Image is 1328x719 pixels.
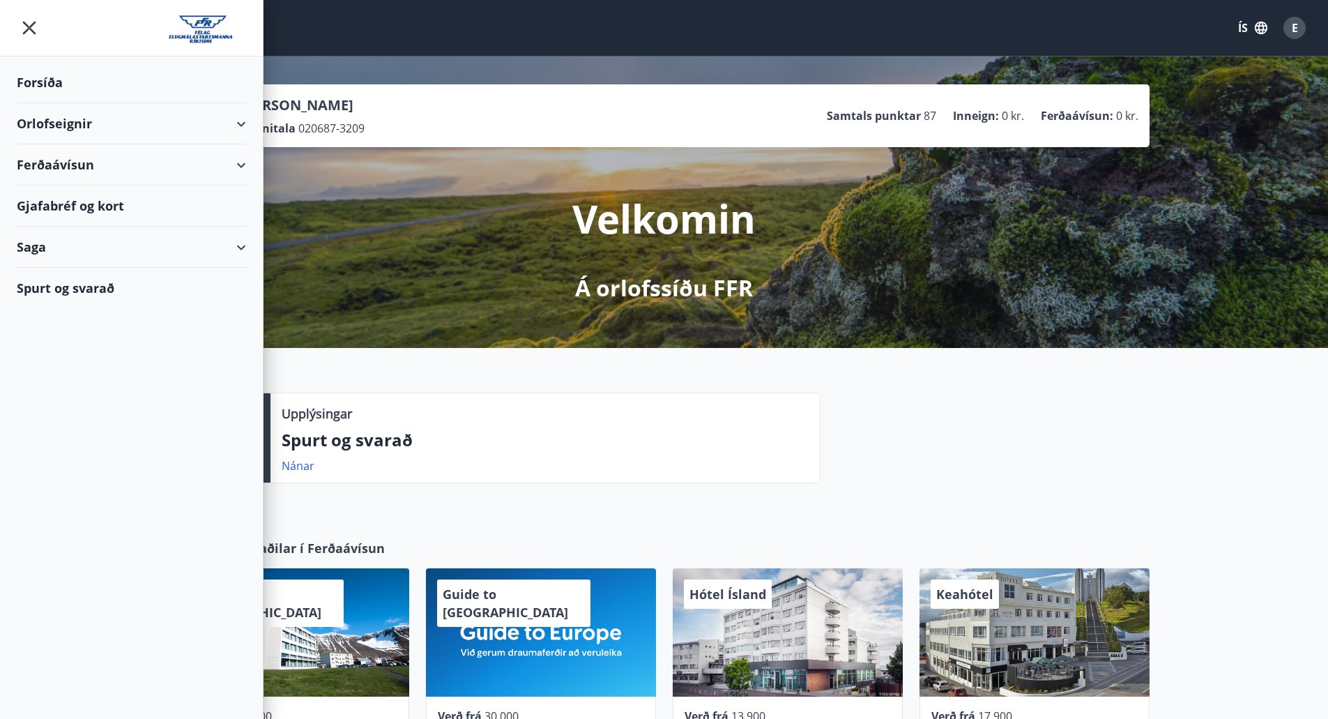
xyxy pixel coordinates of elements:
[282,428,809,452] p: Spurt og svarað
[689,586,766,603] span: Hótel Ísland
[298,121,365,136] span: 020687-3209
[282,458,314,474] a: Nánar
[1116,108,1138,123] span: 0 kr.
[1002,108,1024,123] span: 0 kr.
[1041,108,1113,123] p: Ferðaávísun :
[572,192,756,245] p: Velkomin
[575,273,753,303] p: Á orlofssíðu FFR
[17,186,246,227] div: Gjafabréf og kort
[17,268,246,308] div: Spurt og svarað
[1230,15,1275,40] button: ÍS
[169,15,246,43] img: union_logo
[17,15,42,40] button: menu
[443,586,568,621] span: Guide to [GEOGRAPHIC_DATA]
[1292,20,1298,36] span: E
[953,108,999,123] p: Inneign :
[827,108,921,123] p: Samtals punktar
[17,103,246,144] div: Orlofseignir
[17,227,246,268] div: Saga
[17,62,246,103] div: Forsíða
[1278,11,1311,45] button: E
[282,404,352,423] p: Upplýsingar
[241,96,365,115] p: [PERSON_NAME]
[924,108,936,123] span: 87
[17,144,246,186] div: Ferðaávísun
[936,586,993,603] span: Keahótel
[241,121,296,136] p: Kennitala
[196,539,385,557] span: Samstarfsaðilar í Ferðaávísun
